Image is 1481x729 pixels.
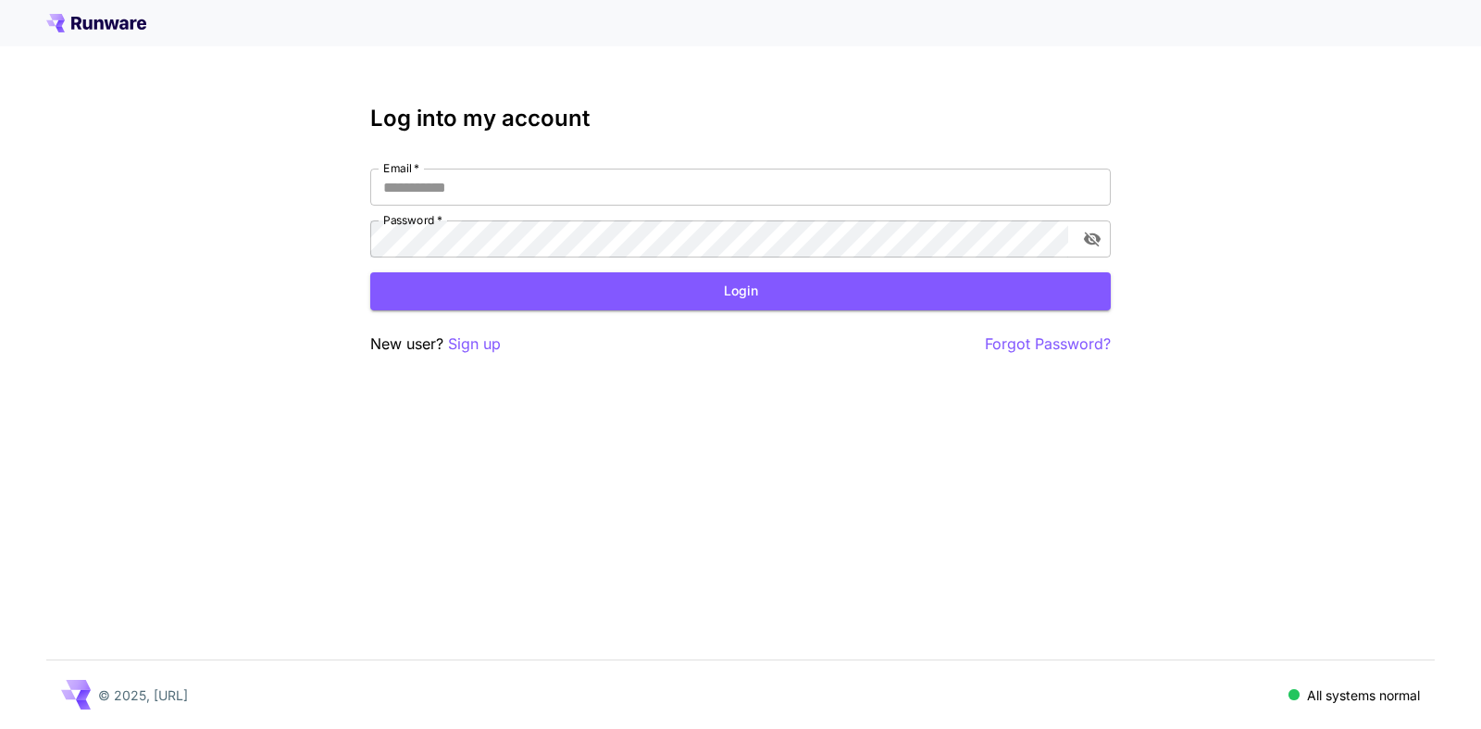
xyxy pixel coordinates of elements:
p: All systems normal [1307,685,1420,705]
button: Forgot Password? [985,333,1111,356]
button: Login [370,272,1111,310]
button: toggle password visibility [1076,222,1109,256]
label: Password [383,212,442,228]
button: Sign up [448,333,501,356]
p: © 2025, [URL] [98,685,188,705]
h3: Log into my account [370,106,1111,132]
label: Email [383,160,419,176]
p: New user? [370,333,501,356]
